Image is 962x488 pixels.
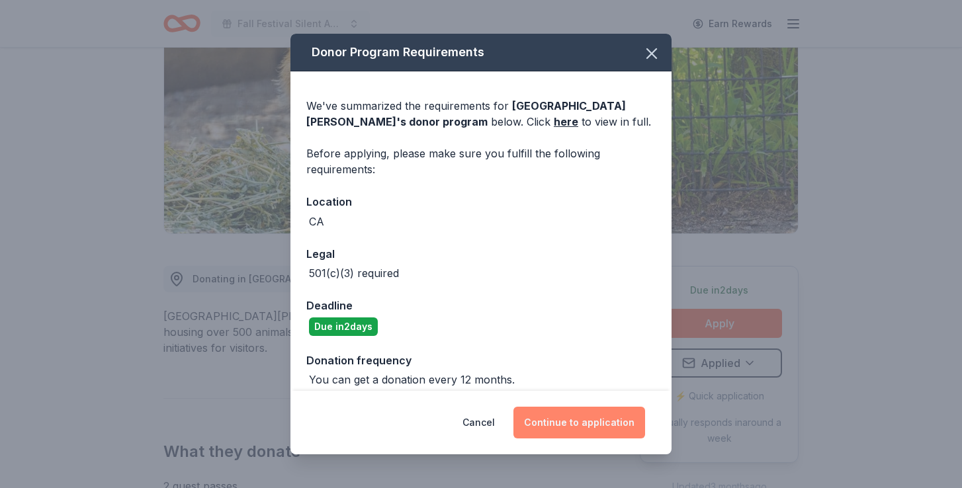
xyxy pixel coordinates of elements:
div: Before applying, please make sure you fulfill the following requirements: [306,145,656,177]
div: CA [309,214,324,229]
button: Cancel [462,407,495,438]
div: Location [306,193,656,210]
a: here [554,114,578,130]
div: Deadline [306,297,656,314]
div: Legal [306,245,656,263]
button: Continue to application [513,407,645,438]
div: Due in 2 days [309,317,378,336]
div: Donation frequency [306,352,656,369]
div: Donor Program Requirements [290,34,672,71]
div: We've summarized the requirements for below. Click to view in full. [306,98,656,130]
div: 501(c)(3) required [309,265,399,281]
div: You can get a donation every 12 months. [309,372,515,387]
